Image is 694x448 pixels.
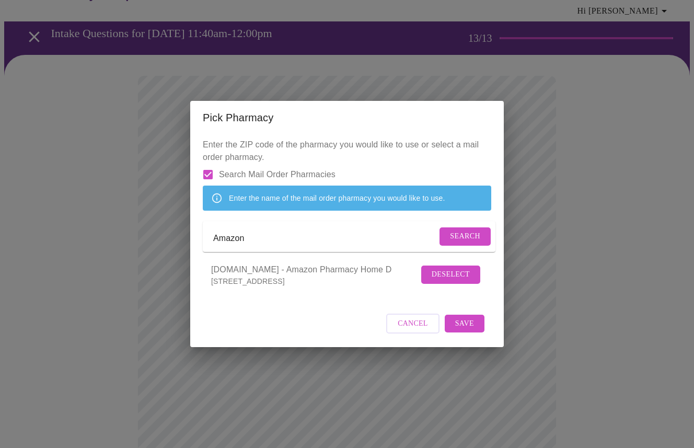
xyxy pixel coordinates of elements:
button: Search [439,227,491,246]
button: Save [445,315,484,333]
span: Cancel [398,317,428,330]
button: Cancel [386,314,439,334]
input: Send a message to your care team [213,230,437,247]
span: [DOMAIN_NAME] - Amazon Pharmacy Home D [211,263,419,276]
p: [STREET_ADDRESS] [211,276,419,286]
span: Search Mail Order Pharmacies [219,168,336,181]
div: Enter the name of the mail order pharmacy you would like to use. [229,189,445,208]
button: Deselect [421,266,480,284]
h2: Pick Pharmacy [203,109,491,126]
span: Save [455,317,474,330]
span: Deselect [432,268,470,281]
span: Search [450,230,480,243]
p: Enter the ZIP code of the pharmacy you would like to use or select a mail order pharmacy. [203,139,491,298]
